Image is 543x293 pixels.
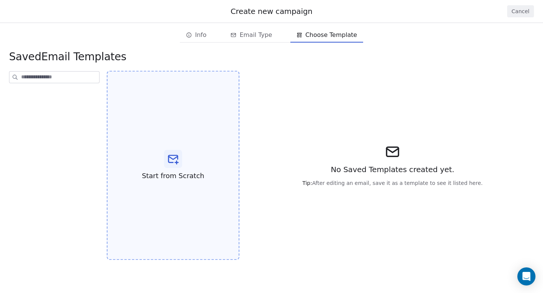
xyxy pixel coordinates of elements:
[195,31,206,40] span: Info
[507,5,534,17] button: Cancel
[9,50,41,63] span: saved
[180,27,363,43] div: email creation steps
[239,31,272,40] span: Email Type
[517,267,535,285] div: Open Intercom Messenger
[9,50,126,64] span: Email Templates
[331,164,454,175] span: No Saved Templates created yet.
[142,171,204,181] span: Start from Scratch
[302,180,312,186] span: Tip:
[302,179,483,187] span: After editing an email, save it as a template to see it listed here.
[305,31,357,40] span: Choose Template
[9,6,534,17] div: Create new campaign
